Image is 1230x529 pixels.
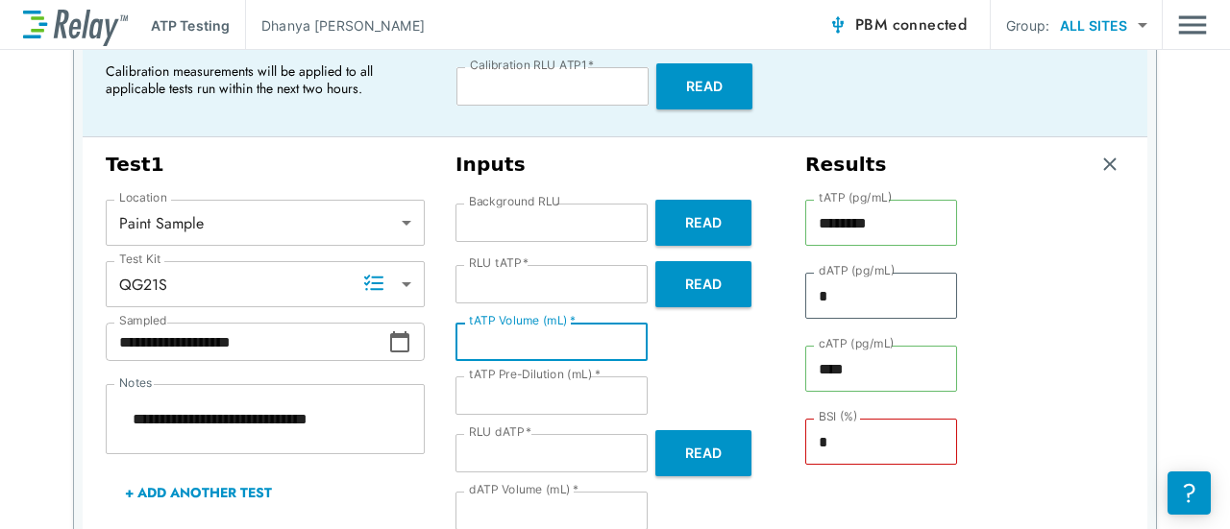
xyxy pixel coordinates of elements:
[106,265,425,303] div: QG21S
[893,13,968,36] span: connected
[470,59,594,72] label: Calibration RLU ATP1
[819,191,893,204] label: tATP (pg/mL)
[469,256,529,270] label: RLU tATP
[106,469,291,516] button: + Add Another Test
[819,264,896,277] label: dATP (pg/mL)
[655,430,751,476] button: Read
[1006,15,1049,36] p: Group:
[821,6,974,44] button: PBM connected
[1178,7,1207,43] img: Drawer Icon
[1178,7,1207,43] button: Main menu
[119,376,152,390] label: Notes
[828,15,848,35] img: Connected Icon
[119,314,167,327] label: Sampled
[656,63,752,109] button: Read
[455,153,775,177] h3: Inputs
[469,425,531,439] label: RLU dATP
[469,368,601,381] label: tATP Pre-Dilution (mL)
[805,153,887,177] h3: Results
[819,337,895,350] label: cATP (pg/mL)
[119,191,167,204] label: Location
[261,15,425,36] p: Dhanya [PERSON_NAME]
[106,204,425,242] div: Paint Sample
[1168,471,1211,515] iframe: Resource center
[23,5,128,46] img: LuminUltra Relay
[119,252,161,266] label: Test Kit
[1100,155,1119,174] img: Remove
[151,15,230,36] p: ATP Testing
[819,410,858,423] label: BSI (%)
[106,62,413,97] p: Calibration measurements will be applied to all applicable tests run within the next two hours.
[469,195,560,208] label: Background RLU
[855,12,967,38] span: PBM
[469,314,576,327] label: tATP Volume (mL)
[655,261,751,307] button: Read
[655,200,751,246] button: Read
[106,323,388,361] input: Choose date, selected date is Sep 18, 2025
[106,153,425,177] h3: Test 1
[469,483,578,496] label: dATP Volume (mL)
